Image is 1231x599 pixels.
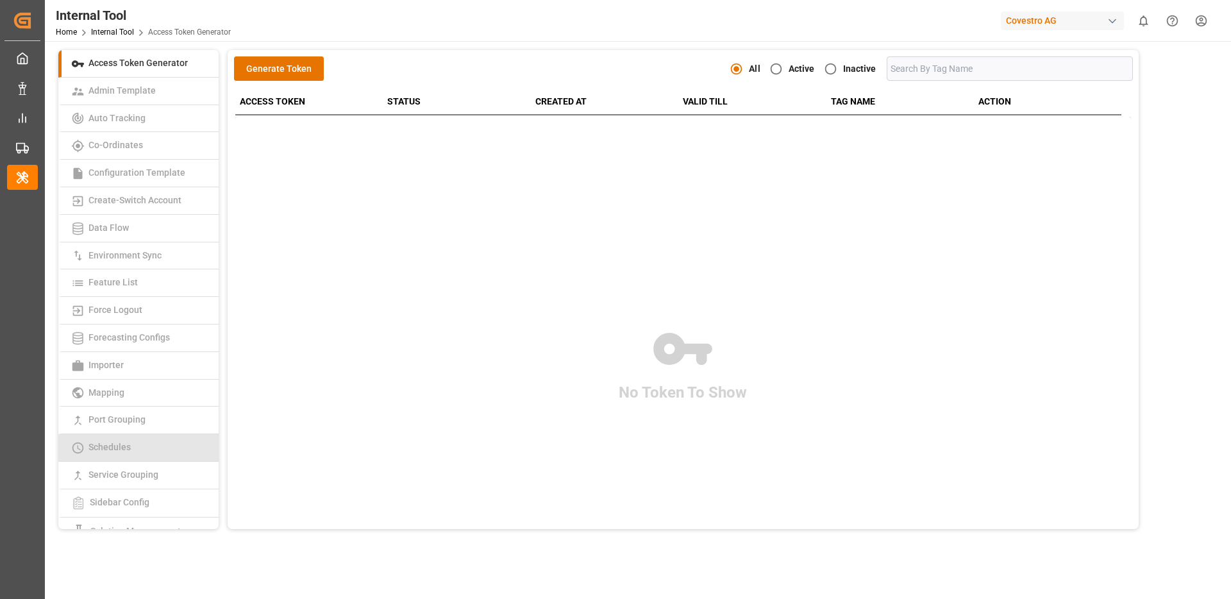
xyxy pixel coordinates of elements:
a: Importer [58,352,219,380]
span: Co-Ordinates [85,140,147,150]
a: Co-Ordinates [58,132,219,160]
a: Port Grouping [58,407,219,434]
span: Port Grouping [85,414,149,425]
div: Internal Tool [56,6,231,25]
th: STATUS [383,89,530,114]
button: Generate Token [234,56,324,81]
a: Force Logout [58,297,219,325]
th: TAG NAME [826,89,974,114]
a: Admin Template [58,78,219,105]
strong: Active [789,63,815,74]
a: Solution Management [58,518,219,546]
a: Access Token Generator [58,50,219,78]
span: Schedules [85,442,135,452]
span: Solution Management [87,525,185,536]
span: Forecasting Configs [85,332,174,342]
a: Schedules [58,434,219,462]
span: Data Flow [85,223,133,233]
a: Environment Sync [58,242,219,270]
a: Configuration Template [58,160,219,187]
a: Internal Tool [91,28,134,37]
input: Search By Tag Name [887,56,1133,81]
span: Service Grouping [85,469,162,480]
th: VALID TILL [678,89,826,114]
a: Create-Switch Account [58,187,219,215]
th: ACCESS TOKEN [235,89,383,114]
span: Create-Switch Account [85,195,185,205]
a: Sidebar Config [58,489,219,518]
span: Admin Template [85,85,160,96]
span: Sidebar Config [86,497,153,507]
a: Data Flow [58,215,219,242]
th: CREATED AT [531,89,678,114]
button: Help Center [1158,6,1187,35]
a: Feature List [58,269,219,297]
span: Feature List [85,277,142,287]
span: Access Token Generator [85,58,192,68]
a: Service Grouping [58,462,219,489]
button: Covestro AG [1001,8,1129,33]
span: Environment Sync [85,250,165,260]
a: Mapping [58,380,219,407]
button: show 0 new notifications [1129,6,1158,35]
strong: All [749,63,760,74]
a: Auto Tracking [58,105,219,133]
strong: Inactive [843,63,876,74]
a: Home [56,28,77,37]
span: Importer [85,360,128,370]
span: Mapping [85,387,128,398]
a: Forecasting Configs [58,325,219,352]
p: No Token To Show [619,381,747,404]
span: Auto Tracking [85,113,149,123]
span: Configuration Template [85,167,189,178]
th: ACTION [974,89,1121,114]
span: Force Logout [85,305,146,315]
div: Covestro AG [1001,12,1124,30]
